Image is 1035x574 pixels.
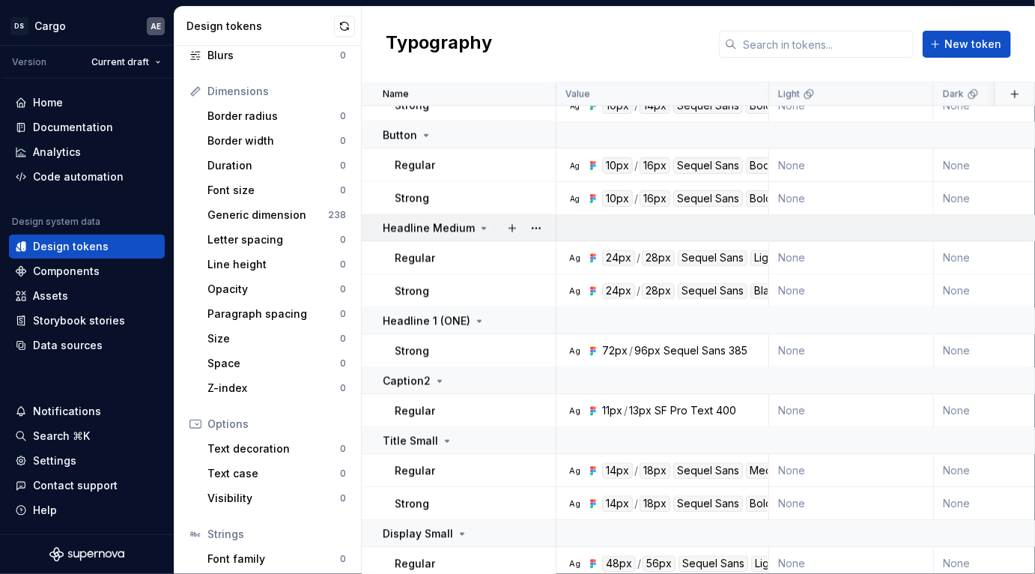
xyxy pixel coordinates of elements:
[640,463,670,480] div: 18px
[395,344,429,359] p: Strong
[9,235,165,259] a: Design tokens
[642,283,675,300] div: 28px
[9,115,165,139] a: Documentation
[637,556,641,573] div: /
[383,314,470,329] p: Headline 1 (ONE)
[207,306,340,321] div: Paragraph spacing
[944,37,1001,52] span: New token
[151,20,161,32] div: AE
[634,344,661,359] div: 96px
[642,250,675,267] div: 28px
[207,466,340,481] div: Text case
[207,381,340,396] div: Z-index
[640,157,670,174] div: 16px
[746,463,822,480] div: Medium Body
[9,474,165,498] button: Contact support
[395,251,435,266] p: Regular
[769,488,934,521] td: None
[9,284,165,308] a: Assets
[634,157,638,174] div: /
[207,491,340,506] div: Visibility
[602,496,633,513] div: 14px
[10,17,28,35] div: DS
[207,183,340,198] div: Font size
[637,283,640,300] div: /
[340,110,346,122] div: 0
[602,344,628,359] div: 72px
[201,547,352,571] a: Font family0
[9,309,165,333] a: Storybook stories
[9,140,165,164] a: Analytics
[602,463,633,480] div: 14px
[769,182,934,215] td: None
[629,404,652,419] div: 13px
[207,232,340,247] div: Letter spacing
[33,478,118,493] div: Contact support
[769,455,934,488] td: None
[673,190,743,207] div: Sequel Sans
[3,10,171,42] button: DSCargoAE
[201,302,352,326] a: Paragraph spacing0
[201,376,352,400] a: Z-index0
[34,19,66,34] div: Cargo
[340,492,346,504] div: 0
[769,242,934,275] td: None
[769,335,934,368] td: None
[340,283,346,295] div: 0
[9,259,165,283] a: Components
[602,556,636,573] div: 48px
[624,404,628,419] div: /
[9,498,165,522] button: Help
[207,282,340,297] div: Opacity
[569,498,581,510] div: Ag
[340,443,346,455] div: 0
[207,417,346,432] div: Options
[207,133,340,148] div: Border width
[12,216,100,228] div: Design system data
[33,120,113,135] div: Documentation
[33,503,57,518] div: Help
[395,284,429,299] p: Strong
[340,553,346,565] div: 0
[201,437,352,461] a: Text decoration0
[207,109,340,124] div: Border radius
[201,253,352,277] a: Line height0
[729,344,747,359] div: 385
[340,357,346,369] div: 0
[769,149,934,182] td: None
[673,157,743,174] div: Sequel Sans
[33,169,124,184] div: Code automation
[201,178,352,202] a: Font size0
[33,338,103,353] div: Data sources
[201,486,352,510] a: Visibility0
[9,449,165,473] a: Settings
[769,395,934,428] td: None
[201,104,352,128] a: Border radius0
[33,404,101,419] div: Notifications
[750,283,815,300] div: Black Head
[569,405,581,417] div: Ag
[207,257,340,272] div: Line height
[207,331,340,346] div: Size
[201,129,352,153] a: Border width0
[602,250,635,267] div: 24px
[33,313,125,328] div: Storybook stories
[33,95,63,110] div: Home
[634,496,638,513] div: /
[769,275,934,308] td: None
[340,468,346,480] div: 0
[9,91,165,115] a: Home
[183,43,352,67] a: Blurs0
[9,399,165,423] button: Notifications
[201,277,352,301] a: Opacity0
[383,221,475,236] p: Headline Medium
[207,84,346,99] div: Dimensions
[340,184,346,196] div: 0
[340,308,346,320] div: 0
[746,190,805,207] div: Bold Body
[716,404,736,419] div: 400
[395,158,435,173] p: Regular
[207,48,340,63] div: Blurs
[33,264,100,279] div: Components
[569,345,581,357] div: Ag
